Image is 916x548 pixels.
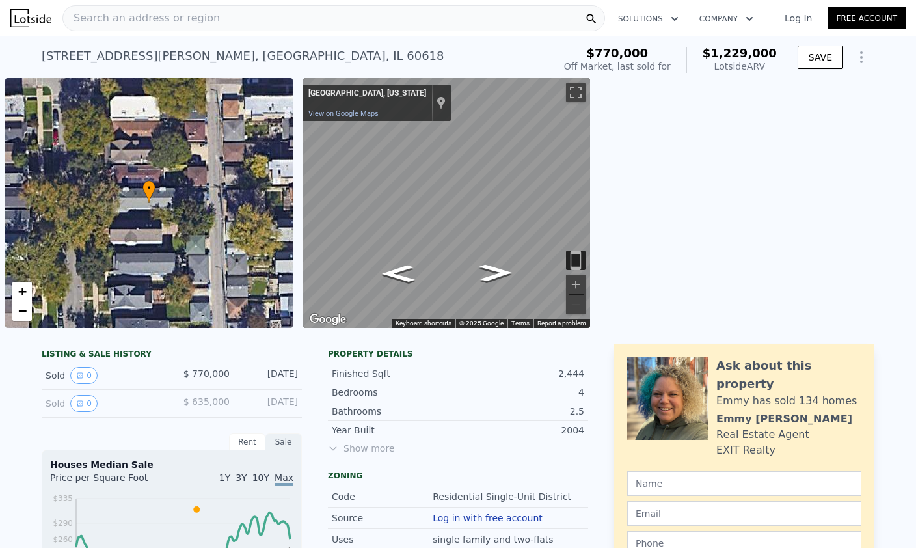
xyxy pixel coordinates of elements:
div: Houses Median Sale [50,458,293,471]
button: Toggle motion tracking [566,251,586,270]
a: Show location on map [437,96,446,110]
span: © 2025 Google [459,320,504,327]
span: $ 635,000 [183,396,230,407]
img: Google [306,311,349,328]
path: Go North [465,260,526,286]
div: Year Built [332,424,458,437]
div: Real Estate Agent [716,427,809,443]
span: Show more [328,442,588,455]
a: Terms (opens in new tab) [511,320,530,327]
div: Source [332,512,433,525]
div: Property details [328,349,588,359]
div: Bedrooms [332,386,458,399]
button: Zoom in [566,275,586,294]
button: Show Options [848,44,874,70]
div: [DATE] [240,367,298,384]
div: EXIT Realty [716,443,775,458]
div: Sold [46,395,161,412]
tspan: $290 [53,519,73,528]
div: Finished Sqft [332,367,458,380]
span: − [18,303,27,319]
a: Report a problem [537,320,586,327]
button: Toggle fullscreen view [566,83,586,102]
path: Go South [368,261,428,286]
button: Keyboard shortcuts [396,319,451,328]
button: View historical data [70,367,98,384]
div: Map [303,78,591,328]
div: Zoning [328,471,588,481]
div: Lotside ARV [703,60,777,73]
div: 2,444 [458,367,584,380]
div: • [142,180,155,203]
span: + [18,283,27,299]
div: 2.5 [458,405,584,418]
button: SAVE [798,46,843,69]
span: 3Y [236,473,247,483]
div: LISTING & SALE HISTORY [42,349,302,362]
button: Company [689,7,764,31]
a: Open this area in Google Maps (opens a new window) [306,311,349,328]
span: • [142,182,155,194]
img: Lotside [10,9,51,27]
button: Log in with free account [433,513,543,523]
a: Log In [769,12,828,25]
tspan: $260 [53,535,73,544]
div: Off Market, last sold for [564,60,671,73]
div: [STREET_ADDRESS][PERSON_NAME] , [GEOGRAPHIC_DATA] , IL 60618 [42,47,444,65]
span: $ 770,000 [183,368,230,379]
div: single family and two-flats [433,533,556,546]
div: Sold [46,367,161,384]
span: Search an address or region [63,10,220,26]
span: $770,000 [587,46,649,60]
a: View on Google Maps [308,109,379,118]
div: Bathrooms [332,405,458,418]
tspan: $335 [53,494,73,503]
button: Zoom out [566,295,586,314]
button: Solutions [608,7,689,31]
div: 2004 [458,424,584,437]
div: 4 [458,386,584,399]
div: Emmy has sold 134 homes [716,393,857,409]
div: Price per Square Foot [50,471,172,492]
input: Email [627,501,861,526]
span: 1Y [219,473,230,483]
button: View historical data [70,395,98,412]
div: Uses [332,533,433,546]
div: Street View [303,78,591,328]
div: Sale [265,433,302,450]
div: [DATE] [240,395,298,412]
div: Code [332,490,433,503]
div: Residential Single-Unit District [433,490,574,503]
div: [GEOGRAPHIC_DATA], [US_STATE] [308,89,426,99]
a: Zoom out [12,301,32,321]
a: Zoom in [12,282,32,301]
span: $1,229,000 [703,46,777,60]
a: Free Account [828,7,906,29]
span: 10Y [252,473,269,483]
input: Name [627,471,861,496]
div: Ask about this property [716,357,861,393]
span: Max [275,473,293,486]
div: Rent [229,433,265,450]
div: Emmy [PERSON_NAME] [716,411,852,427]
